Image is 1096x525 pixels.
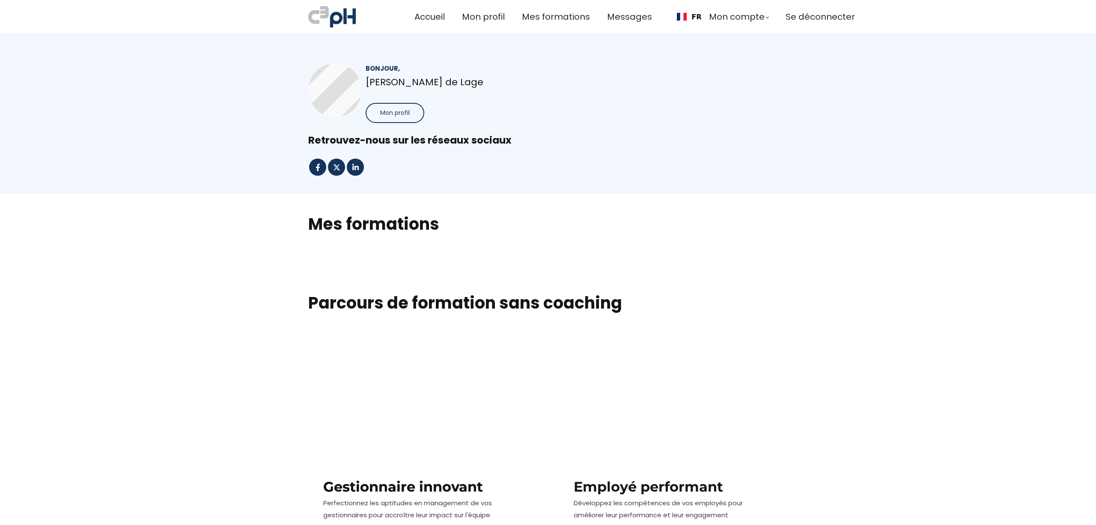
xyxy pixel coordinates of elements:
a: Messages [607,10,652,24]
h1: Parcours de formation sans coaching [308,293,788,313]
a: Mon profil [462,10,505,24]
a: Mes formations [522,10,590,24]
img: a70bc7685e0efc0bd0b04b3506828469.jpeg [308,4,356,29]
div: Language selected: Français [669,7,709,27]
strong: Employé performant [574,478,723,495]
button: Mon profil [366,103,424,123]
p: [PERSON_NAME] de Lage [366,75,533,90]
a: Se déconnecter [786,10,855,24]
div: Retrouvez-nous sur les réseaux sociaux [308,134,788,147]
img: Français flag [677,13,687,21]
a: Accueil [414,10,445,24]
span: Mon profil [380,108,410,117]
div: Language Switcher [669,7,709,27]
span: Mon compte [709,10,765,24]
h2: Mes formations [308,213,788,235]
span: Développez les compétences de vos employés pour améliorer leur performance et leur engagement [574,498,743,519]
span: Perfectionnez les aptitudes en management de vos gestionnaires pour accroître leur impact sur l'é... [323,498,492,519]
b: Gestionnaire innovant [323,478,483,495]
a: FR [677,13,702,21]
div: Bonjour, [366,63,533,73]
